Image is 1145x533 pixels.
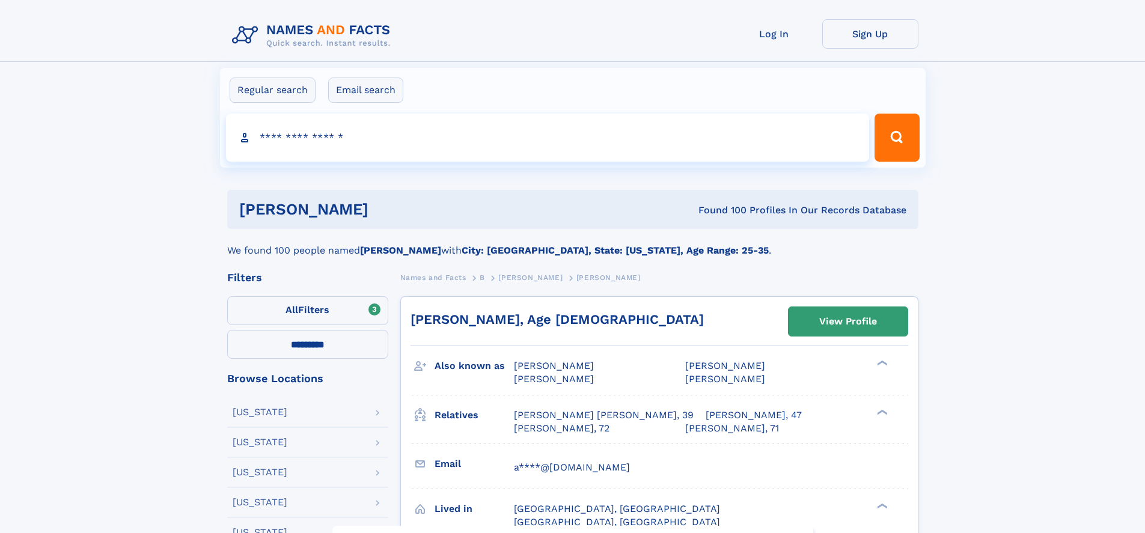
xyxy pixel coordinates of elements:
[576,273,641,282] span: [PERSON_NAME]
[874,502,888,510] div: ❯
[874,359,888,367] div: ❯
[462,245,769,256] b: City: [GEOGRAPHIC_DATA], State: [US_STATE], Age Range: 25-35
[685,373,765,385] span: [PERSON_NAME]
[533,204,906,217] div: Found 100 Profiles In Our Records Database
[435,454,514,474] h3: Email
[819,308,877,335] div: View Profile
[685,360,765,371] span: [PERSON_NAME]
[227,296,388,325] label: Filters
[514,373,594,385] span: [PERSON_NAME]
[480,270,485,285] a: B
[230,78,316,103] label: Regular search
[480,273,485,282] span: B
[227,19,400,52] img: Logo Names and Facts
[726,19,822,49] a: Log In
[227,373,388,384] div: Browse Locations
[233,468,287,477] div: [US_STATE]
[233,437,287,447] div: [US_STATE]
[822,19,918,49] a: Sign Up
[227,272,388,283] div: Filters
[514,422,609,435] a: [PERSON_NAME], 72
[514,516,720,528] span: [GEOGRAPHIC_DATA], [GEOGRAPHIC_DATA]
[498,273,563,282] span: [PERSON_NAME]
[874,408,888,416] div: ❯
[514,360,594,371] span: [PERSON_NAME]
[435,356,514,376] h3: Also known as
[400,270,466,285] a: Names and Facts
[685,422,779,435] a: [PERSON_NAME], 71
[360,245,441,256] b: [PERSON_NAME]
[233,498,287,507] div: [US_STATE]
[411,312,704,327] a: [PERSON_NAME], Age [DEMOGRAPHIC_DATA]
[227,229,918,258] div: We found 100 people named with .
[498,270,563,285] a: [PERSON_NAME]
[706,409,802,422] a: [PERSON_NAME], 47
[435,405,514,425] h3: Relatives
[226,114,870,162] input: search input
[233,407,287,417] div: [US_STATE]
[875,114,919,162] button: Search Button
[789,307,908,336] a: View Profile
[239,202,534,217] h1: [PERSON_NAME]
[514,503,720,514] span: [GEOGRAPHIC_DATA], [GEOGRAPHIC_DATA]
[285,304,298,315] span: All
[328,78,403,103] label: Email search
[435,499,514,519] h3: Lived in
[514,409,694,422] a: [PERSON_NAME] [PERSON_NAME], 39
